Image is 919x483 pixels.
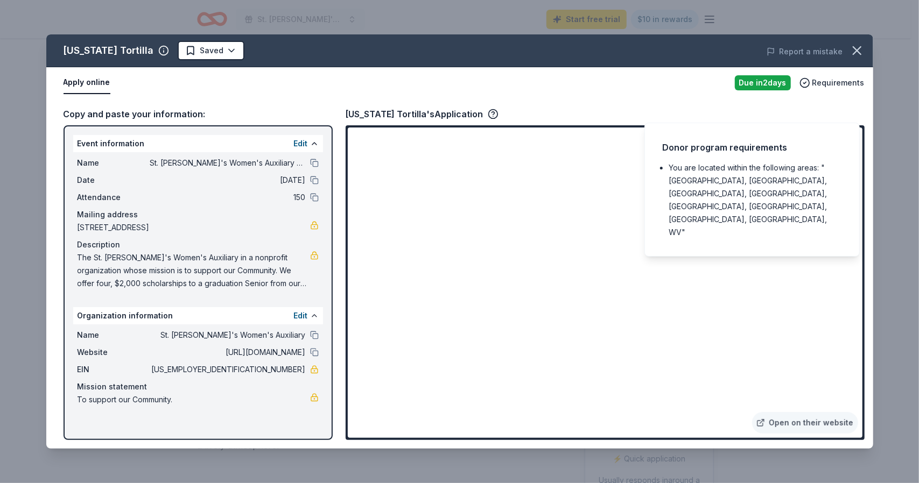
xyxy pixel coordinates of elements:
span: St. [PERSON_NAME]'s Women's Auxiliary Bag Bingo [150,157,306,169]
span: To support our Community. [78,393,310,406]
div: Donor program requirements [662,140,842,154]
span: EIN [78,363,150,376]
span: Name [78,157,150,169]
div: Due in 2 days [735,75,791,90]
div: Mission statement [78,380,319,393]
div: Copy and paste your information: [64,107,333,121]
span: Attendance [78,191,150,204]
div: [US_STATE] Tortilla [64,42,154,59]
span: St. [PERSON_NAME]'s Women's Auxiliary [150,329,306,342]
span: [DATE] [150,174,306,187]
span: 150 [150,191,306,204]
div: Description [78,238,319,251]
li: You are located within the following areas: "[GEOGRAPHIC_DATA], [GEOGRAPHIC_DATA], [GEOGRAPHIC_DA... [669,161,842,239]
div: [US_STATE] Tortilla's Application [346,107,499,121]
span: [URL][DOMAIN_NAME] [150,346,306,359]
span: Website [78,346,150,359]
button: Apply online [64,72,110,94]
button: Saved [178,41,244,60]
span: Requirements [812,76,865,89]
span: [STREET_ADDRESS] [78,221,310,234]
span: The St. [PERSON_NAME]'s Women's Auxiliary in a nonprofit organization whose mission is to support... [78,251,310,290]
a: Open on their website [752,412,858,434]
div: Mailing address [78,208,319,221]
span: Saved [200,44,224,57]
button: Report a mistake [767,45,843,58]
button: Requirements [799,76,865,89]
span: Name [78,329,150,342]
span: [US_EMPLOYER_IDENTIFICATION_NUMBER] [150,363,306,376]
button: Edit [294,137,308,150]
div: Organization information [73,307,323,324]
span: Date [78,174,150,187]
button: Edit [294,309,308,322]
div: Event information [73,135,323,152]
